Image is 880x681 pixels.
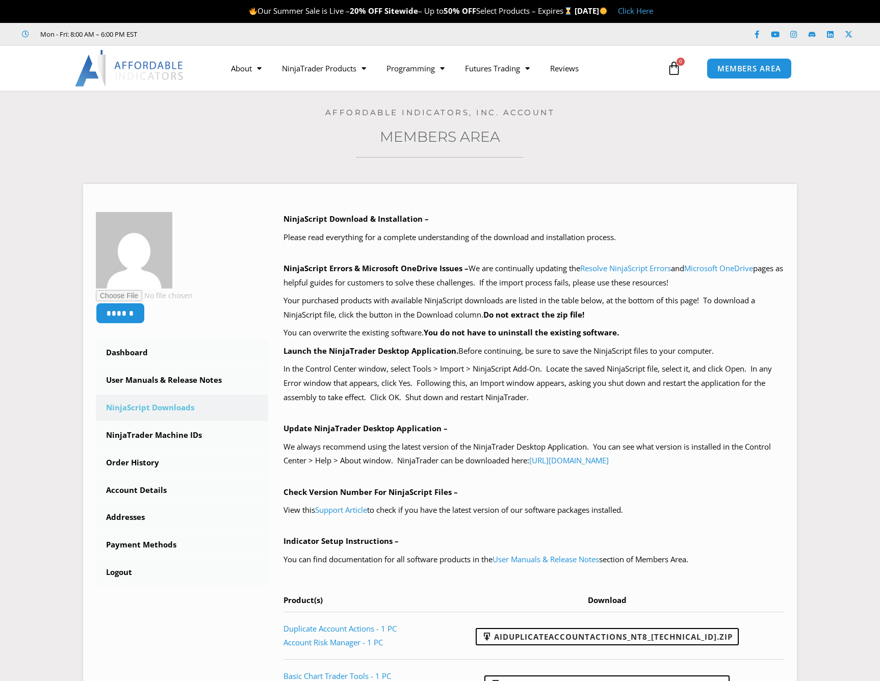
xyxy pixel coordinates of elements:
[283,294,785,322] p: Your purchased products with available NinjaScript downloads are listed in the table below, at th...
[96,477,268,504] a: Account Details
[493,554,599,564] a: User Manuals & Release Notes
[384,6,418,16] strong: Sitewide
[618,6,653,16] a: Click Here
[283,503,785,517] p: View this to check if you have the latest version of our software packages installed.
[96,504,268,531] a: Addresses
[283,346,458,356] b: Launch the NinjaTrader Desktop Application.
[221,57,272,80] a: About
[564,7,572,15] img: ⌛
[455,57,540,80] a: Futures Trading
[283,326,785,340] p: You can overwrite the existing software.
[283,214,429,224] b: NinjaScript Download & Installation –
[325,108,555,117] a: Affordable Indicators, Inc. Account
[588,595,627,605] span: Download
[283,595,323,605] span: Product(s)
[96,367,268,394] a: User Manuals & Release Notes
[707,58,792,79] a: MEMBERS AREA
[283,440,785,468] p: We always recommend using the latest version of the NinjaTrader Desktop Application. You can see ...
[677,58,685,66] span: 0
[444,6,476,16] strong: 50% OFF
[540,57,589,80] a: Reviews
[652,54,696,83] a: 0
[96,559,268,586] a: Logout
[96,395,268,421] a: NinjaScript Downloads
[151,29,304,39] iframe: Customer reviews powered by Trustpilot
[96,339,268,586] nav: Account pages
[96,212,172,289] img: 05918f8969017b6887ee563b935a59a1a085b8c871dde85f2774fb1b38d18ebc
[283,344,785,358] p: Before continuing, be sure to save the NinjaScript files to your computer.
[283,423,448,433] b: Update NinjaTrader Desktop Application –
[249,7,257,15] img: 🔥
[283,671,391,681] a: Basic Chart Trader Tools - 1 PC
[272,57,376,80] a: NinjaTrader Products
[283,487,458,497] b: Check Version Number For NinjaScript Files –
[684,263,753,273] a: Microsoft OneDrive
[380,128,500,145] a: Members Area
[483,309,584,320] b: Do not extract the zip file!
[38,28,137,40] span: Mon - Fri: 8:00 AM – 6:00 PM EST
[283,230,785,245] p: Please read everything for a complete understanding of the download and installation process.
[424,327,619,337] b: You do not have to uninstall the existing software.
[476,628,739,645] a: AIDuplicateAccountActions_NT8_[TECHNICAL_ID].zip
[96,339,268,366] a: Dashboard
[283,362,785,405] p: In the Control Center window, select Tools > Import > NinjaScript Add-On. Locate the saved NinjaS...
[283,553,785,567] p: You can find documentation for all software products in the section of Members Area.
[580,263,671,273] a: Resolve NinjaScript Errors
[529,455,609,465] a: [URL][DOMAIN_NAME]
[315,505,367,515] a: Support Article
[96,450,268,476] a: Order History
[717,65,781,72] span: MEMBERS AREA
[350,6,382,16] strong: 20% OFF
[249,6,574,16] span: Our Summer Sale is Live – – Up to Select Products – Expires
[283,623,397,634] a: Duplicate Account Actions - 1 PC
[96,422,268,449] a: NinjaTrader Machine IDs
[575,6,608,16] strong: [DATE]
[283,263,469,273] b: NinjaScript Errors & Microsoft OneDrive Issues –
[96,532,268,558] a: Payment Methods
[600,7,607,15] img: 🌞
[376,57,455,80] a: Programming
[283,536,399,546] b: Indicator Setup Instructions –
[221,57,664,80] nav: Menu
[75,50,185,87] img: LogoAI | Affordable Indicators – NinjaTrader
[283,261,785,290] p: We are continually updating the and pages as helpful guides for customers to solve these challeng...
[283,637,383,647] a: Account Risk Manager - 1 PC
